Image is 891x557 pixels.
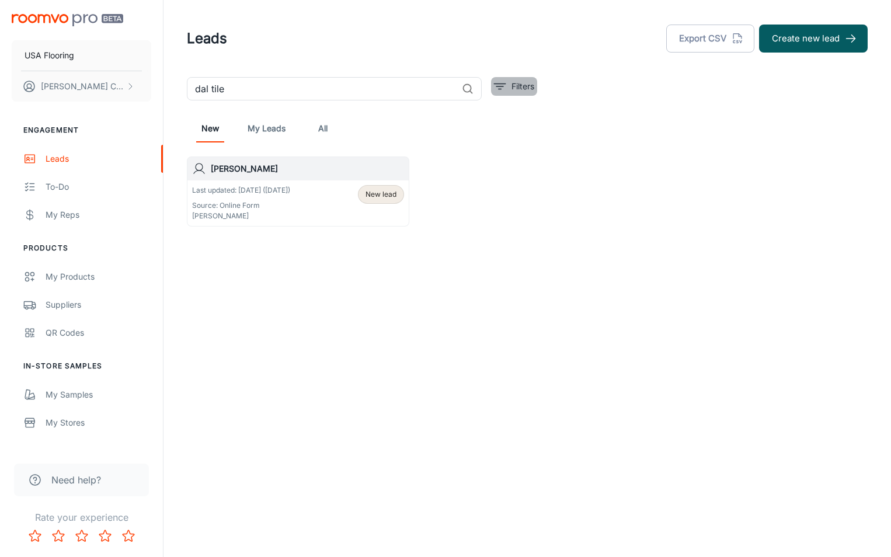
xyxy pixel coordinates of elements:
[46,180,151,193] div: To-do
[192,211,290,221] p: [PERSON_NAME]
[46,298,151,311] div: Suppliers
[366,189,396,200] span: New lead
[187,156,409,227] a: [PERSON_NAME]Last updated: [DATE] ([DATE])Source: Online Form[PERSON_NAME]New lead
[187,28,227,49] h1: Leads
[309,114,337,142] a: All
[46,270,151,283] div: My Products
[196,114,224,142] a: New
[511,80,534,93] p: Filters
[46,208,151,221] div: My Reps
[187,77,457,100] input: Search
[211,162,404,175] h6: [PERSON_NAME]
[491,77,537,96] button: filter
[192,185,290,196] p: Last updated: [DATE] ([DATE])
[46,152,151,165] div: Leads
[41,80,123,93] p: [PERSON_NAME] Cook
[192,200,290,211] p: Source: Online Form
[666,25,754,53] button: Export CSV
[12,40,151,71] button: USA Flooring
[25,49,74,62] p: USA Flooring
[248,114,286,142] a: My Leads
[12,71,151,102] button: [PERSON_NAME] Cook
[12,14,123,26] img: Roomvo PRO Beta
[759,25,868,53] button: Create new lead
